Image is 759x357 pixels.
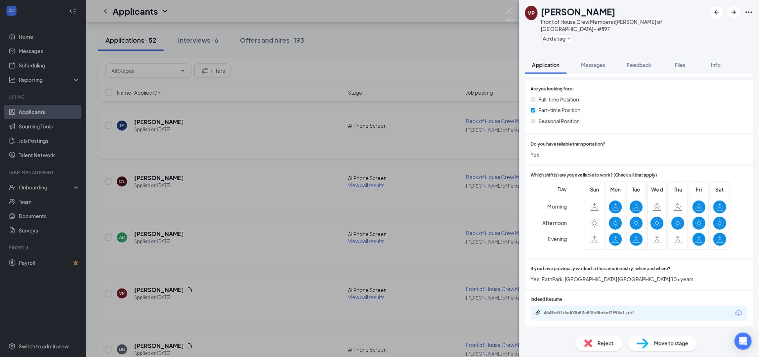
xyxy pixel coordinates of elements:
[538,117,580,125] span: Seasonal Position
[712,8,721,17] svg: ArrowLeftNew
[627,62,651,68] span: Feedback
[538,106,581,114] span: Part-time Position
[581,62,605,68] span: Messages
[567,36,571,41] svg: Plus
[531,86,574,93] span: Are you looking for a:
[531,275,748,283] span: Yes. EatnPark. [GEOGRAPHIC_DATA] [GEOGRAPHIC_DATA] 10+ years.
[630,185,643,193] span: Tue
[745,8,753,17] svg: Ellipses
[558,185,567,193] span: Day
[735,333,752,350] div: Open Intercom Messenger
[693,185,706,193] span: Fri
[531,151,748,159] span: Yes
[531,172,657,179] span: Which shift(s) are you available to work? (Check all that apply)
[532,62,560,68] span: Application
[671,185,684,193] span: Thu
[735,309,743,318] svg: Download
[535,310,541,316] svg: Paperclip
[713,185,726,193] span: Sat
[651,185,664,193] span: Wed
[548,232,567,245] span: Evening
[544,310,644,316] div: 4649c6f1dad00b83e8f8d8bcbd2998a1.pdf
[588,185,601,193] span: Sun
[727,6,740,19] button: ArrowRight
[541,18,707,32] div: Front of House Crew Member at [PERSON_NAME] of [GEOGRAPHIC_DATA] - #897
[609,185,622,193] span: Mon
[543,216,567,229] span: Afternoon
[531,141,605,148] span: Do you have reliable transportation?
[535,310,651,317] a: Paperclip4649c6f1dad00b83e8f8d8bcbd2998a1.pdf
[541,6,616,18] h1: [PERSON_NAME]
[528,9,535,17] div: VP
[541,34,573,42] button: PlusAdd a tag
[538,95,579,103] span: Full-time Position
[710,6,723,19] button: ArrowLeftNew
[531,296,562,303] span: Indeed Resume
[598,339,614,347] span: Reject
[711,62,721,68] span: Info
[730,8,738,17] svg: ArrowRight
[654,339,689,347] span: Move to stage
[531,266,671,272] span: If you have previously worked in the same industry, when and where?
[548,200,567,213] span: Morning
[675,62,685,68] span: Files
